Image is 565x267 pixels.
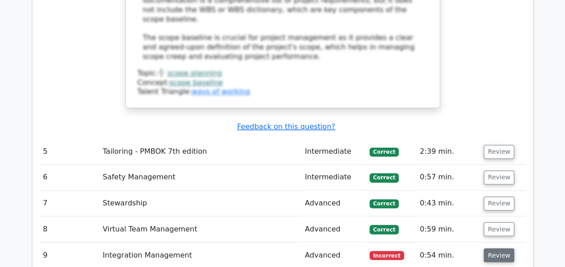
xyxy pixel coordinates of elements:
button: Review [484,222,514,236]
button: Review [484,170,514,184]
td: Tailoring - PMBOK 7th edition [99,139,301,165]
span: Correct [369,225,399,234]
button: Review [484,145,514,159]
td: 0:57 min. [416,165,480,190]
button: Review [484,248,514,262]
td: 6 [40,165,99,190]
div: Topic: [138,69,428,78]
button: Review [484,196,514,210]
td: Safety Management [99,165,301,190]
td: Stewardship [99,191,301,216]
td: Advanced [301,216,366,242]
td: Intermediate [301,139,366,165]
div: Concept: [138,78,428,88]
td: 0:43 min. [416,191,480,216]
span: Correct [369,173,399,182]
span: Incorrect [369,251,404,260]
div: Talent Triangle: [138,69,428,97]
td: 2:39 min. [416,139,480,165]
a: ways of working [191,87,250,96]
span: Correct [369,199,399,208]
td: 8 [40,216,99,242]
td: Virtual Team Management [99,216,301,242]
td: Advanced [301,191,366,216]
td: 0:59 min. [416,216,480,242]
td: 7 [40,191,99,216]
a: scope baseline [169,78,223,87]
span: Correct [369,147,399,156]
td: 5 [40,139,99,165]
a: scope planning [167,69,222,77]
td: Intermediate [301,165,366,190]
a: Feedback on this question? [237,122,335,131]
